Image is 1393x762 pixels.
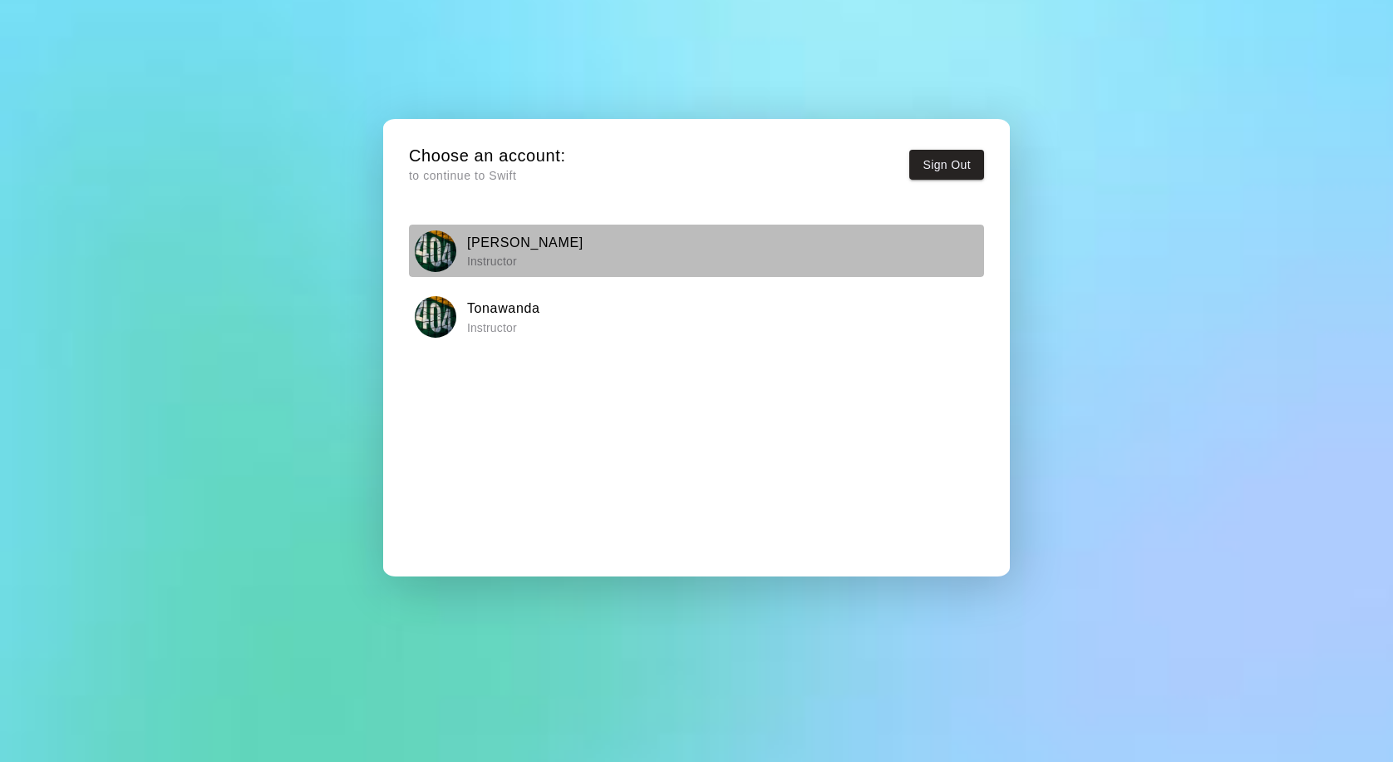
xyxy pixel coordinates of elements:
img: Clarence [415,230,456,272]
p: to continue to Swift [409,167,566,185]
h6: [PERSON_NAME] [467,232,583,254]
p: Instructor [467,319,540,336]
button: Clarence[PERSON_NAME] Instructor [409,225,984,277]
p: Instructor [467,253,583,270]
button: TonawandaTonawanda Instructor [409,290,984,343]
h5: Choose an account: [409,145,566,167]
img: Tonawanda [415,296,456,338]
button: Sign Out [909,150,984,181]
h6: Tonawanda [467,298,540,319]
